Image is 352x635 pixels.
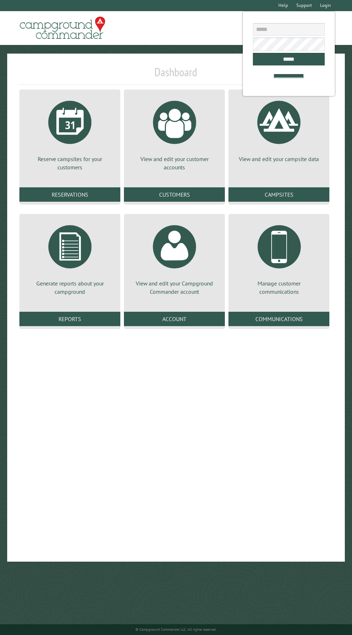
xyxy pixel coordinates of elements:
a: Account [124,312,225,326]
a: Communications [228,312,329,326]
p: Manage customer communications [237,279,321,296]
p: View and edit your campsite data [237,155,321,163]
a: View and edit your customer accounts [133,95,216,171]
h1: Dashboard [18,65,334,85]
img: Campground Commander [18,14,107,42]
p: Generate reports about your campground [28,279,112,296]
a: View and edit your Campground Commander account [133,220,216,296]
a: Campsites [228,187,329,202]
p: Reserve campsites for your customers [28,155,112,171]
a: Reserve campsites for your customers [28,95,112,171]
small: © Campground Commander LLC. All rights reserved. [135,627,217,632]
p: View and edit your Campground Commander account [133,279,216,296]
a: Generate reports about your campground [28,220,112,296]
a: Customers [124,187,225,202]
p: View and edit your customer accounts [133,155,216,171]
a: Reports [19,312,120,326]
a: Manage customer communications [237,220,321,296]
a: Reservations [19,187,120,202]
a: View and edit your campsite data [237,95,321,163]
